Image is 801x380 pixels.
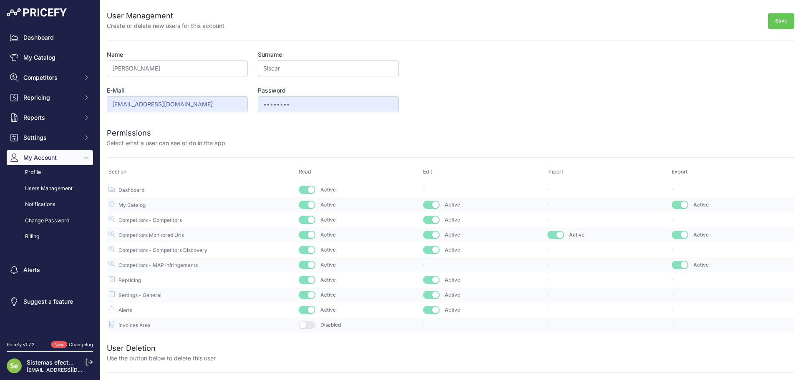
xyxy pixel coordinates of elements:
[7,130,93,145] button: Settings
[258,86,399,95] label: Password
[108,168,175,176] p: Section
[23,73,78,82] span: Competitors
[672,292,793,298] p: -
[69,342,93,347] a: Changelog
[423,262,544,268] p: -
[320,322,341,328] span: Disabled
[23,133,78,142] span: Settings
[547,168,614,176] p: Import
[107,50,248,59] label: Name
[547,247,668,253] p: -
[108,216,295,224] p: Competitors - Competitors
[445,277,460,283] span: Active
[547,292,668,298] p: -
[547,201,668,208] p: -
[672,277,793,283] p: -
[547,277,668,283] p: -
[23,154,78,162] span: My Account
[320,262,336,268] span: Active
[7,110,93,125] button: Reports
[108,276,295,284] p: Repricing
[547,262,668,268] p: -
[108,186,295,194] p: Dashboard
[107,10,224,22] h2: User Management
[108,306,295,314] p: Alerts
[107,22,224,30] p: Create or delete new users for this account
[672,168,738,176] p: Export
[7,214,93,228] a: Change Password
[693,232,709,238] span: Active
[7,229,93,244] a: Billing
[258,50,399,59] label: Surname
[107,128,151,137] span: Permissions
[107,86,248,95] label: E-Mail
[768,13,794,29] button: Save
[7,197,93,212] a: Notifications
[445,307,460,313] span: Active
[7,341,35,348] div: Pricefy v1.7.2
[107,139,225,147] p: Select what a user can see or do in the app
[108,261,295,269] p: Competitors - MAP Infringements
[445,216,460,223] span: Active
[547,216,668,223] p: -
[547,322,668,328] p: -
[299,168,365,176] p: Read
[320,201,336,208] span: Active
[693,262,709,268] span: Active
[7,70,93,85] button: Competitors
[51,341,67,348] span: New
[672,186,793,193] p: -
[7,50,93,65] a: My Catalog
[320,292,336,298] span: Active
[108,231,295,239] p: Competitors Monitored Urls
[672,216,793,223] p: -
[569,232,584,238] span: Active
[672,307,793,313] p: -
[23,93,78,102] span: Repricing
[7,294,93,309] a: Suggest a feature
[445,247,460,253] span: Active
[547,186,668,193] p: -
[27,367,114,373] a: [EMAIL_ADDRESS][DOMAIN_NAME]
[320,307,336,313] span: Active
[7,262,93,277] a: Alerts
[320,232,336,238] span: Active
[445,201,460,208] span: Active
[7,30,93,45] a: Dashboard
[672,322,793,328] p: -
[7,90,93,105] button: Repricing
[7,8,67,17] img: Pricefy Logo
[108,321,295,329] p: Invoices Area
[547,307,668,313] p: -
[107,354,216,362] p: Use the button below to delete this user
[107,342,216,354] h2: User Deletion
[320,186,336,193] span: Active
[7,30,93,331] nav: Sidebar
[7,181,93,196] a: Users Management
[7,165,93,180] a: Profile
[320,247,336,253] span: Active
[672,247,793,253] p: -
[108,246,295,254] p: Competitors - Competitors Discovery
[423,168,490,176] p: Edit
[23,113,78,122] span: Reports
[423,186,544,193] p: -
[423,322,544,328] p: -
[7,150,93,165] button: My Account
[445,292,460,298] span: Active
[108,201,295,209] p: My Catalog
[445,232,460,238] span: Active
[108,291,295,299] p: Settings - General
[693,201,709,208] span: Active
[320,216,336,223] span: Active
[320,277,336,283] span: Active
[27,359,82,366] a: Sistemas efectoLed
